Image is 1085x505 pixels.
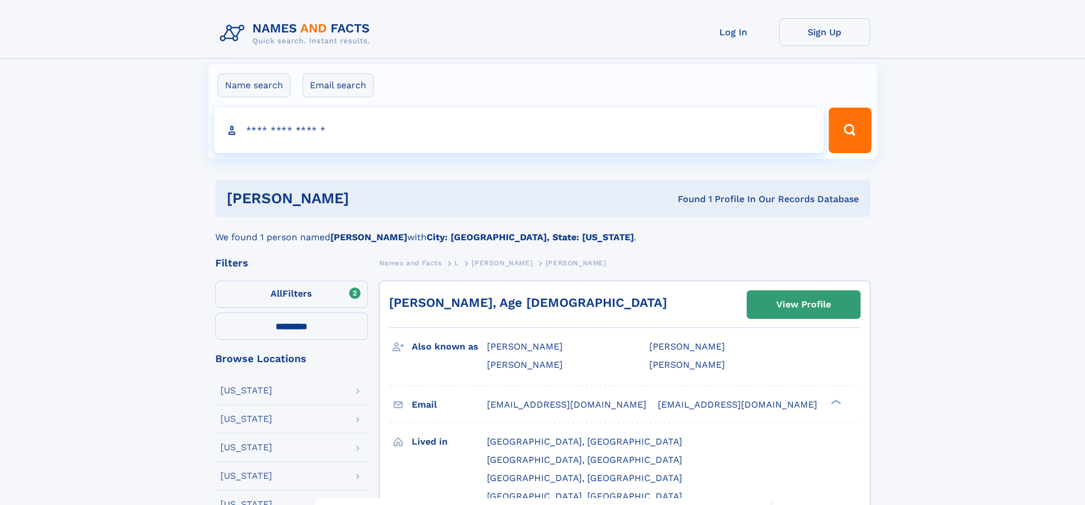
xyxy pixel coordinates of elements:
[379,256,442,270] a: Names and Facts
[220,443,272,452] div: [US_STATE]
[220,386,272,395] div: [US_STATE]
[215,217,870,244] div: We found 1 person named with .
[220,414,272,424] div: [US_STATE]
[513,193,859,206] div: Found 1 Profile In Our Records Database
[302,73,374,97] label: Email search
[487,399,646,410] span: [EMAIL_ADDRESS][DOMAIN_NAME]
[227,191,514,206] h1: [PERSON_NAME]
[472,259,533,267] span: [PERSON_NAME]
[271,288,282,299] span: All
[487,491,682,502] span: [GEOGRAPHIC_DATA], [GEOGRAPHIC_DATA]
[658,399,817,410] span: [EMAIL_ADDRESS][DOMAIN_NAME]
[455,259,459,267] span: L
[218,73,290,97] label: Name search
[828,398,842,405] div: ❯
[776,291,831,318] div: View Profile
[330,232,407,243] b: [PERSON_NAME]
[747,291,860,318] a: View Profile
[215,281,368,308] label: Filters
[215,18,379,49] img: Logo Names and Facts
[389,295,667,310] a: [PERSON_NAME], Age [DEMOGRAPHIC_DATA]
[472,256,533,270] a: [PERSON_NAME]
[688,18,779,46] a: Log In
[779,18,870,46] a: Sign Up
[455,256,459,270] a: L
[215,258,368,268] div: Filters
[649,341,725,352] span: [PERSON_NAME]
[412,432,487,451] h3: Lived in
[829,108,871,153] button: Search Button
[427,232,634,243] b: City: [GEOGRAPHIC_DATA], State: [US_STATE]
[412,337,487,356] h3: Also known as
[487,341,563,352] span: [PERSON_NAME]
[487,473,682,483] span: [GEOGRAPHIC_DATA], [GEOGRAPHIC_DATA]
[487,454,682,465] span: [GEOGRAPHIC_DATA], [GEOGRAPHIC_DATA]
[214,108,824,153] input: search input
[220,471,272,481] div: [US_STATE]
[649,359,725,370] span: [PERSON_NAME]
[215,354,368,364] div: Browse Locations
[546,259,607,267] span: [PERSON_NAME]
[487,436,682,447] span: [GEOGRAPHIC_DATA], [GEOGRAPHIC_DATA]
[412,395,487,414] h3: Email
[487,359,563,370] span: [PERSON_NAME]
